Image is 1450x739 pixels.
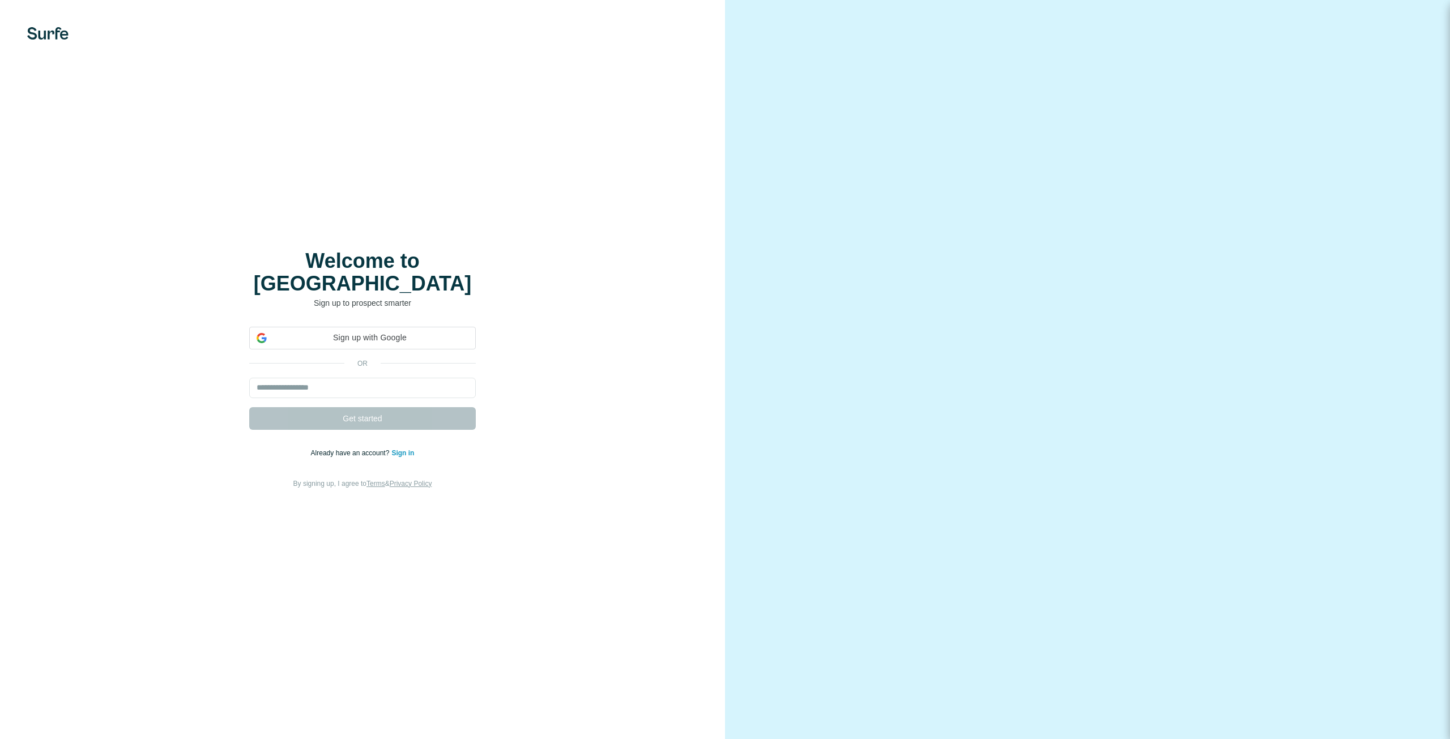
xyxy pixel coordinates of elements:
[271,332,468,344] span: Sign up with Google
[344,358,381,369] p: or
[311,449,392,457] span: Already have an account?
[390,480,432,488] a: Privacy Policy
[249,250,476,295] h1: Welcome to [GEOGRAPHIC_DATA]
[249,297,476,309] p: Sign up to prospect smarter
[391,449,414,457] a: Sign in
[366,480,385,488] a: Terms
[293,480,432,488] span: By signing up, I agree to &
[27,27,69,40] img: Surfe's logo
[249,327,476,349] div: Sign up with Google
